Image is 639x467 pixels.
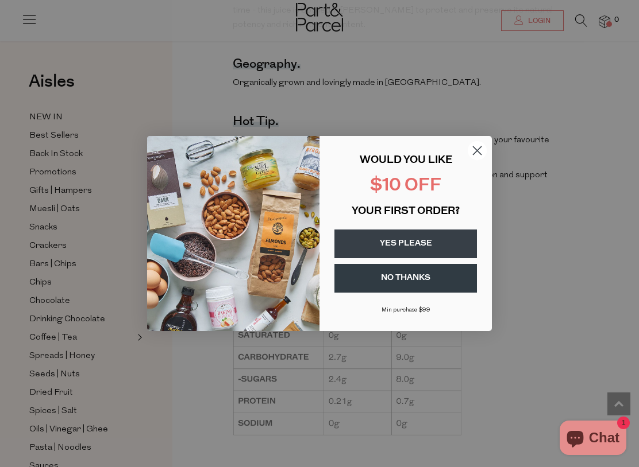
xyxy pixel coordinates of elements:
button: YES PLEASE [334,229,477,258]
button: Close dialog [467,141,487,161]
img: 43fba0fb-7538-40bc-babb-ffb1a4d097bc.jpeg [147,136,319,331]
span: $10 OFF [370,177,441,195]
span: WOULD YOU LIKE [360,155,452,166]
inbox-online-store-chat: Shopify online store chat [556,421,630,458]
span: YOUR FIRST ORDER? [352,207,460,217]
span: Min purchase $99 [382,307,430,313]
button: NO THANKS [334,264,477,293]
